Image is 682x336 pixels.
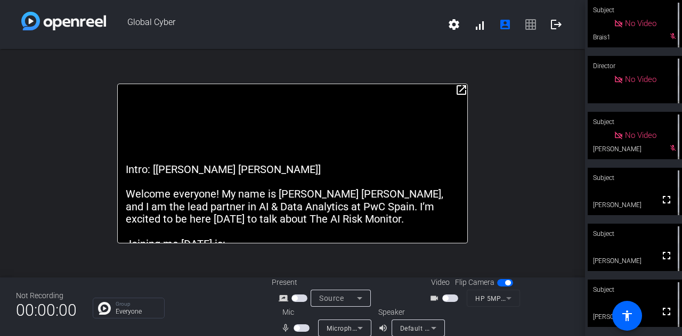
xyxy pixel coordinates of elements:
div: Speaker [378,307,442,318]
div: Subject [588,224,682,244]
span: Microphone Array (3- Intel® Smart Sound Technology for Digital Microphones) [327,324,571,332]
mat-icon: open_in_new [455,84,468,96]
div: Subject [588,168,682,188]
div: Subject [588,112,682,132]
p: Joining me [DATE] is: [126,238,460,250]
span: Video [431,277,450,288]
mat-icon: accessibility [621,309,634,322]
img: Chat Icon [98,302,111,315]
div: Director [588,56,682,76]
mat-icon: videocam_outline [429,292,442,305]
mat-icon: settings [448,18,460,31]
mat-icon: fullscreen [660,249,673,262]
mat-icon: fullscreen [660,305,673,318]
span: Global Cyber [106,12,441,37]
p: Welcome everyone! My name is [PERSON_NAME] [PERSON_NAME], and I am the lead partner in AI & Data ... [126,188,460,225]
div: Mic [272,307,378,318]
button: signal_cellular_alt [467,12,492,37]
mat-icon: logout [550,18,563,31]
div: Present [272,277,378,288]
img: white-gradient.svg [21,12,106,30]
span: Source [319,294,344,302]
p: Everyone [116,308,159,315]
div: Subject [588,280,682,300]
span: No Video [625,130,656,140]
span: 00:00:00 [16,297,77,323]
p: Group [116,301,159,307]
span: No Video [625,75,656,84]
mat-icon: volume_up [378,322,391,334]
p: Intro: [[PERSON_NAME] [PERSON_NAME]] [126,163,460,176]
mat-icon: account_box [499,18,511,31]
mat-icon: fullscreen [660,193,673,206]
span: Flip Camera [455,277,494,288]
span: Default - Speakers (3- Realtek(R) Audio) [400,324,523,332]
mat-icon: mic_none [281,322,294,334]
mat-icon: screen_share_outline [279,292,291,305]
span: No Video [625,19,656,28]
div: Not Recording [16,290,77,301]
